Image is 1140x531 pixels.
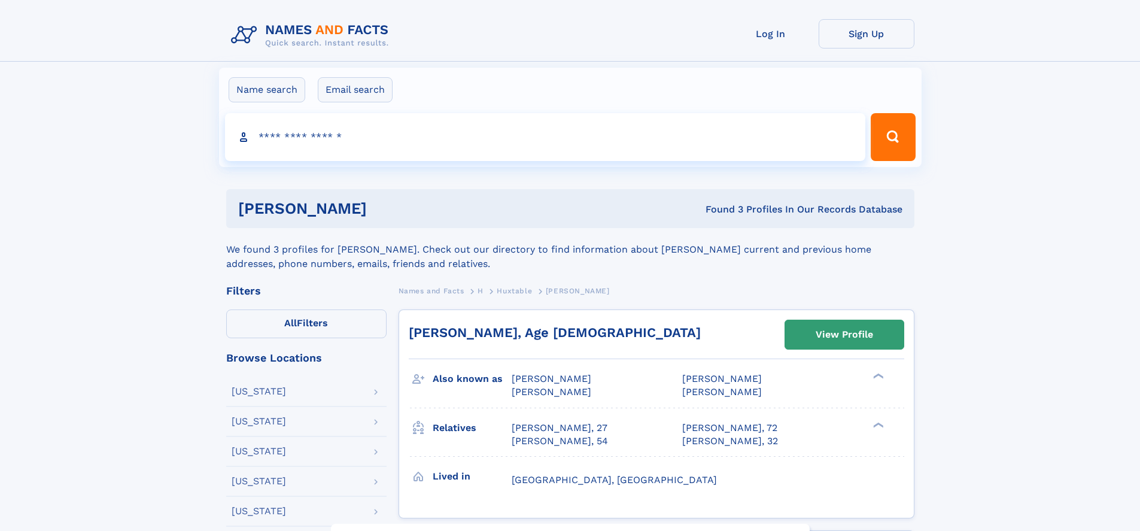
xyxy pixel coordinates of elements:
h3: Lived in [433,466,512,487]
div: [US_STATE] [232,477,286,486]
div: ❯ [870,421,884,429]
a: [PERSON_NAME], 27 [512,421,607,435]
img: Logo Names and Facts [226,19,399,51]
div: View Profile [816,321,873,348]
div: Filters [226,286,387,296]
a: [PERSON_NAME], 54 [512,435,608,448]
a: Huxtable [497,283,532,298]
span: [GEOGRAPHIC_DATA], [GEOGRAPHIC_DATA] [512,474,717,486]
h1: [PERSON_NAME] [238,201,536,216]
a: [PERSON_NAME], Age [DEMOGRAPHIC_DATA] [409,325,701,340]
div: [US_STATE] [232,506,286,516]
span: All [284,317,297,329]
span: [PERSON_NAME] [512,373,591,384]
span: [PERSON_NAME] [512,386,591,398]
a: View Profile [785,320,904,349]
h3: Relatives [433,418,512,438]
label: Filters [226,310,387,338]
span: [PERSON_NAME] [682,373,762,384]
label: Name search [229,77,305,102]
a: H [478,283,484,298]
a: Names and Facts [399,283,464,298]
span: [PERSON_NAME] [682,386,762,398]
button: Search Button [871,113,915,161]
a: [PERSON_NAME], 32 [682,435,778,448]
label: Email search [318,77,393,102]
a: Log In [723,19,819,48]
h3: Also known as [433,369,512,389]
div: [US_STATE] [232,447,286,456]
div: Browse Locations [226,353,387,363]
div: Found 3 Profiles In Our Records Database [536,203,902,216]
a: [PERSON_NAME], 72 [682,421,777,435]
span: H [478,287,484,295]
input: search input [225,113,866,161]
div: ❯ [870,372,884,380]
span: [PERSON_NAME] [546,287,610,295]
div: [US_STATE] [232,417,286,426]
div: [US_STATE] [232,387,286,396]
span: Huxtable [497,287,532,295]
div: We found 3 profiles for [PERSON_NAME]. Check out our directory to find information about [PERSON_... [226,228,914,271]
a: Sign Up [819,19,914,48]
